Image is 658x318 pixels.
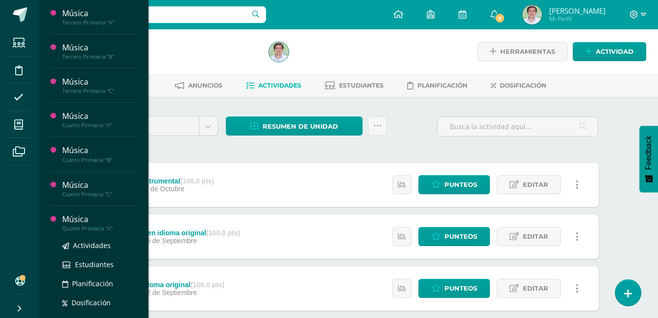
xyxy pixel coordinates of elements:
a: MúsicaTercero Primaria "C" [62,76,137,94]
a: MúsicaTercero Primaria "A" [62,8,137,26]
div: Tercero Primaria "A" [62,19,137,26]
div: Tercero Primaria "C" [62,88,137,94]
div: Cuarto Primaria "A" [62,122,137,129]
input: Busca un usuario... [46,6,266,23]
span: Punteos [444,227,477,246]
img: b10d14ec040a32e6b6549447acb4e67d.png [269,42,289,62]
img: b10d14ec040a32e6b6549447acb4e67d.png [522,5,542,24]
div: Cuarto Primaria 'C' [76,54,257,63]
span: Resumen de unidad [263,117,338,136]
a: Actividades [246,78,301,93]
a: Planificación [62,278,137,289]
a: Dosificación [491,78,546,93]
span: Actividades [73,241,111,250]
div: Canto en idioma original [110,281,224,289]
div: Música [62,42,137,53]
a: Actividad [573,42,646,61]
a: Unidad 4 [99,117,218,136]
a: Punteos [418,175,490,194]
span: Anuncios [188,82,222,89]
a: Herramientas [477,42,568,61]
div: PMA canto en idioma original [110,229,240,237]
h1: Música [76,40,257,54]
a: Punteos [418,227,490,246]
div: Cuarto Primaria "B" [62,157,137,163]
strong: (100.0 pts) [206,229,240,237]
span: Actividad [596,43,634,61]
span: Estudiantes [75,260,114,269]
a: MúsicaTercero Primaria "B" [62,42,137,60]
span: Dosificación [72,298,111,307]
span: Unidad 4 [107,117,192,136]
a: Estudiantes [325,78,384,93]
div: Música [62,8,137,19]
div: Música [62,145,137,156]
button: Feedback - Mostrar encuesta [639,126,658,192]
a: Actividades [62,240,137,251]
span: Editar [523,279,548,297]
div: Cuarto Primaria "C" [62,191,137,198]
a: Planificación [407,78,467,93]
input: Busca la actividad aquí... [438,117,598,136]
a: Estudiantes [62,259,137,270]
span: 03 de Octubre [141,185,185,193]
span: Estudiantes [339,82,384,89]
span: Feedback [644,136,653,170]
a: MúsicaCuarto Primaria "A" [62,111,137,129]
a: MúsicaQuinto Primaria "A" [62,214,137,232]
span: Herramientas [500,43,555,61]
span: 12 de Septiembre [143,289,197,296]
strong: (100.0 pts) [180,177,214,185]
span: Punteos [444,279,477,297]
a: Punteos [418,279,490,298]
div: Quinto Primaria "A" [62,225,137,232]
span: 2 [494,13,505,23]
div: Música [62,180,137,191]
div: Práctica instrumental [110,177,214,185]
span: Editar [523,227,548,246]
div: Música [62,76,137,88]
span: Actividades [258,82,301,89]
a: Anuncios [175,78,222,93]
div: Música [62,214,137,225]
a: MúsicaCuarto Primaria "C" [62,180,137,198]
strong: (100.0 pts) [191,281,224,289]
span: Planificación [72,279,113,288]
span: Editar [523,176,548,194]
span: Dosificación [500,82,546,89]
span: [PERSON_NAME] [549,6,606,16]
span: Planificación [417,82,467,89]
span: Punteos [444,176,477,194]
a: Dosificación [62,297,137,308]
div: Música [62,111,137,122]
a: MúsicaCuarto Primaria "B" [62,145,137,163]
span: Mi Perfil [549,15,606,23]
div: Tercero Primaria "B" [62,53,137,60]
a: Resumen de unidad [226,116,363,136]
span: 15 de Septiembre [143,237,197,245]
